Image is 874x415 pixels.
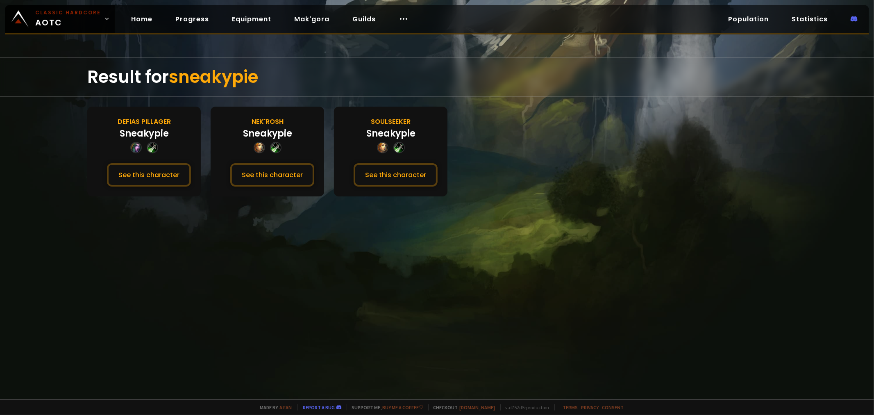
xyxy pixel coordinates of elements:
a: a fan [280,404,292,410]
a: Terms [563,404,578,410]
small: Classic Hardcore [35,9,101,16]
a: Home [125,11,159,27]
div: Result for [87,58,786,96]
div: Sneakypie [243,127,292,140]
a: Statistics [785,11,834,27]
div: Sneakypie [120,127,169,140]
span: Made by [255,404,292,410]
span: Checkout [428,404,495,410]
span: sneakypie [169,65,258,89]
a: Consent [602,404,624,410]
a: Privacy [581,404,599,410]
div: Nek'Rosh [252,116,284,127]
a: Population [722,11,775,27]
a: Mak'gora [288,11,336,27]
a: Buy me a coffee [383,404,423,410]
span: v. d752d5 - production [500,404,549,410]
div: Sneakypie [366,127,415,140]
span: Support me, [347,404,423,410]
a: Classic HardcoreAOTC [5,5,115,33]
a: Progress [169,11,216,27]
button: See this character [230,163,314,187]
a: Report a bug [303,404,335,410]
div: Soulseeker [371,116,411,127]
a: Guilds [346,11,382,27]
span: AOTC [35,9,101,29]
button: See this character [107,163,191,187]
a: Equipment [225,11,278,27]
div: Defias Pillager [118,116,171,127]
a: [DOMAIN_NAME] [460,404,495,410]
button: See this character [354,163,438,187]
